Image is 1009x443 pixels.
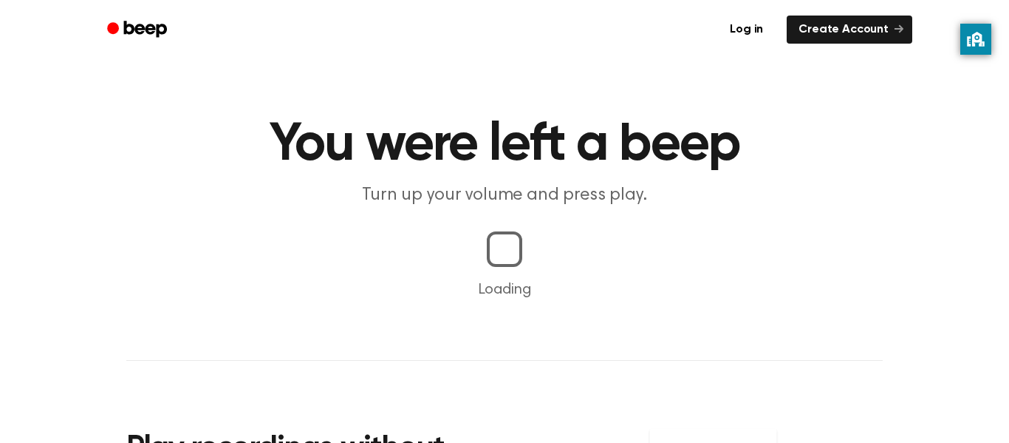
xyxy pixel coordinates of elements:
[221,183,788,208] p: Turn up your volume and press play.
[787,16,912,44] a: Create Account
[97,16,180,44] a: Beep
[126,118,883,172] h1: You were left a beep
[960,24,991,55] button: privacy banner
[715,13,778,47] a: Log in
[18,279,991,301] p: Loading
